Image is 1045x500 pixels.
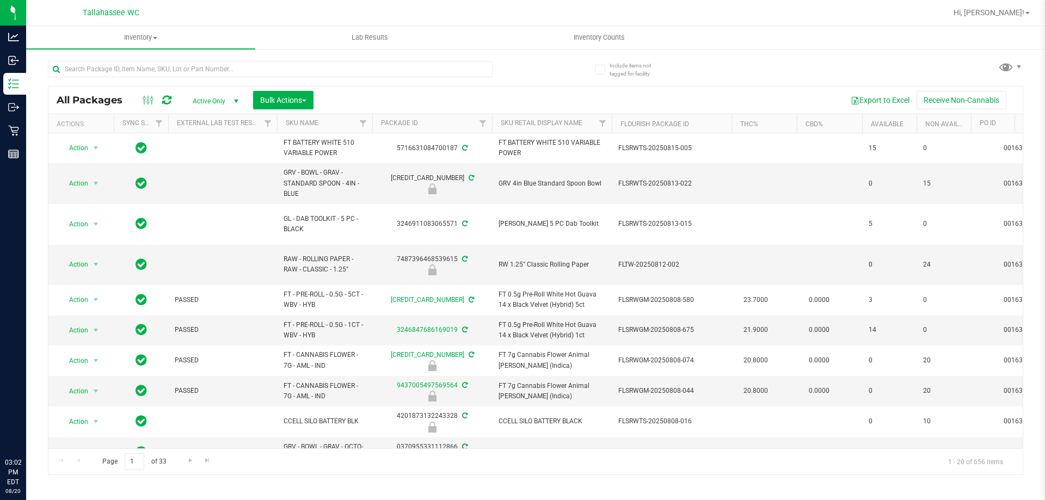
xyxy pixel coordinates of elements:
[89,176,103,191] span: select
[175,325,271,335] span: PASSED
[371,264,494,275] div: Newly Received
[371,411,494,432] div: 4201873132243328
[59,140,89,156] span: Action
[460,220,468,227] span: Sync from Compliance System
[499,260,605,270] span: RW 1.25" Classic Rolling Paper
[460,381,468,389] span: Sync from Compliance System
[1004,356,1034,364] a: 00163486
[11,413,44,446] iframe: Resource center
[618,143,725,153] span: FLSRWTS-20250815-005
[499,416,605,427] span: CCELL SILO BATTERY BLACK
[397,381,458,389] a: 9437005497569564
[618,447,725,458] span: FLSRWTS-20250808-010
[5,458,21,487] p: 03:02 PM EDT
[869,386,910,396] span: 0
[381,119,418,127] a: Package ID
[474,114,492,133] a: Filter
[391,296,464,304] a: [CREDIT_CARD_NUMBER]
[57,94,133,106] span: All Packages
[869,143,910,153] span: 15
[59,176,89,191] span: Action
[467,351,474,359] span: Sync from Compliance System
[1004,180,1034,187] a: 00163485
[738,322,773,338] span: 21.9000
[871,120,903,128] a: Available
[923,260,964,270] span: 24
[980,119,996,127] a: PO ID
[499,138,605,158] span: FT BATTERY WHITE 510 VARIABLE POWER
[57,120,109,128] div: Actions
[259,114,277,133] a: Filter
[136,140,147,156] span: In Sync
[618,416,725,427] span: FLSRWTS-20250808-016
[923,416,964,427] span: 10
[738,353,773,368] span: 20.8000
[150,114,168,133] a: Filter
[501,119,582,127] a: Sku Retail Display Name
[397,326,458,334] a: 3246847686169019
[1004,296,1034,304] a: 00163485
[844,91,917,109] button: Export to Excel
[467,174,474,182] span: Sync from Compliance System
[923,143,964,153] span: 0
[26,33,255,42] span: Inventory
[200,453,216,468] a: Go to the last page
[869,295,910,305] span: 3
[1004,144,1034,152] a: 00163486
[738,383,773,399] span: 20.8000
[618,386,725,396] span: FLSRWGM-20250808-044
[284,442,366,462] span: GRV - BOWL - GRAV - OCTO-TASTER - 16MM - BLUE
[284,214,366,234] span: GL - DAB TOOLKIT - 5 PC - BLACK
[391,351,464,359] a: [CREDIT_CARD_NUMBER]
[460,412,468,419] span: Sync from Compliance System
[253,91,313,109] button: Bulk Actions
[618,355,725,366] span: FLSRWGM-20250808-074
[499,350,605,371] span: FT 7g Cannabis Flower Animal [PERSON_NAME] (Indica)
[923,178,964,189] span: 15
[803,383,835,399] span: 0.0000
[136,413,147,429] span: In Sync
[803,292,835,308] span: 0.0000
[175,386,271,396] span: PASSED
[175,295,271,305] span: PASSED
[923,386,964,396] span: 20
[89,384,103,399] span: select
[618,295,725,305] span: FLSRWGM-20250808-580
[869,219,910,229] span: 5
[869,416,910,427] span: 0
[1004,261,1034,268] a: 00163485
[460,326,468,334] span: Sync from Compliance System
[284,350,366,371] span: FT - CANNABIS FLOWER - 7G - AML - IND
[284,381,366,402] span: FT - CANNABIS FLOWER - 7G - AML - IND
[618,325,725,335] span: FLSRWGM-20250808-675
[260,96,306,104] span: Bulk Actions
[89,140,103,156] span: select
[939,453,1012,470] span: 1 - 20 of 656 items
[460,443,468,450] span: Sync from Compliance System
[740,120,758,128] a: THC%
[371,391,494,402] div: Quarantine
[806,120,823,128] a: CBD%
[136,176,147,191] span: In Sync
[371,254,494,275] div: 7487396468539615
[1004,417,1034,425] a: 00163484
[8,125,19,136] inline-svg: Retail
[354,114,372,133] a: Filter
[182,453,198,468] a: Go to the next page
[59,257,89,272] span: Action
[136,257,147,272] span: In Sync
[8,32,19,42] inline-svg: Analytics
[923,219,964,229] span: 0
[337,33,403,42] span: Lab Results
[371,143,494,153] div: 5716631084700187
[59,217,89,232] span: Action
[460,255,468,263] span: Sync from Compliance System
[923,295,964,305] span: 0
[284,138,366,158] span: FT BATTERY WHITE 510 VARIABLE POWER
[499,447,605,458] span: GRV 16mm Blue Octo-Taster Bowl
[371,183,494,194] div: Newly Received
[5,487,21,495] p: 08/20
[59,353,89,368] span: Action
[89,445,103,460] span: select
[923,325,964,335] span: 0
